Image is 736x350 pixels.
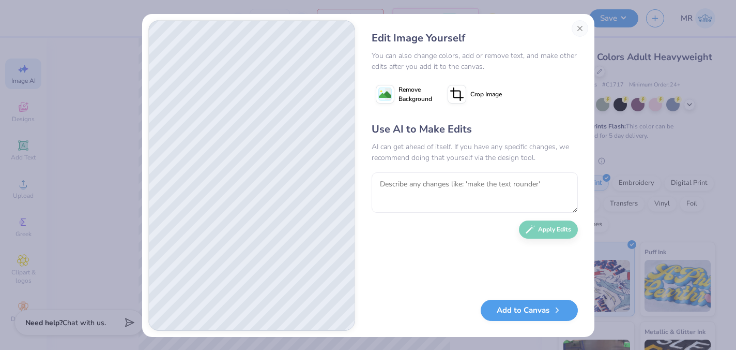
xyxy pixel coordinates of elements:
[572,20,588,37] button: Close
[398,85,432,104] span: Remove Background
[372,122,578,137] div: Use AI to Make Edits
[481,300,578,321] button: Add to Canvas
[372,50,578,72] div: You can also change colors, add or remove text, and make other edits after you add it to the canvas.
[372,81,436,107] button: Remove Background
[372,31,578,46] div: Edit Image Yourself
[443,81,508,107] button: Crop Image
[372,141,578,163] div: AI can get ahead of itself. If you have any specific changes, we recommend doing that yourself vi...
[470,90,502,99] span: Crop Image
